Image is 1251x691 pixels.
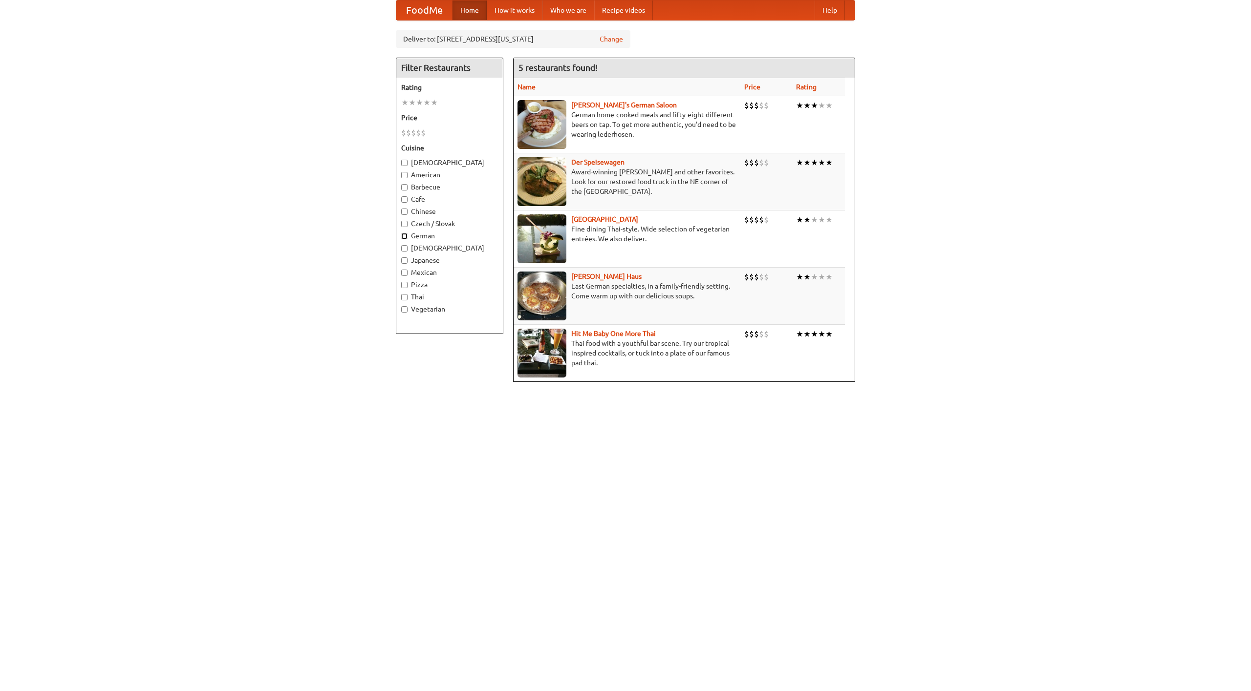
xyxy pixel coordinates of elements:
li: ★ [431,97,438,108]
img: speisewagen.jpg [518,157,566,206]
li: $ [421,127,426,138]
input: Chinese [401,209,408,215]
li: $ [764,214,769,225]
li: $ [749,157,754,168]
img: babythai.jpg [518,329,566,377]
div: Deliver to: [STREET_ADDRESS][US_STATE] [396,30,630,48]
label: Pizza [401,280,498,290]
label: [DEMOGRAPHIC_DATA] [401,158,498,168]
p: East German specialties, in a family-friendly setting. Come warm up with our delicious soups. [518,281,736,301]
label: Czech / Slovak [401,219,498,229]
h5: Price [401,113,498,123]
p: Thai food with a youthful bar scene. Try our tropical inspired cocktails, or tuck into a plate of... [518,338,736,368]
li: $ [759,272,764,282]
ng-pluralize: 5 restaurants found! [518,63,598,72]
a: Der Speisewagen [571,158,625,166]
p: German home-cooked meals and fifty-eight different beers on tap. To get more authentic, you'd nee... [518,110,736,139]
li: ★ [818,214,825,225]
input: American [401,172,408,178]
li: ★ [796,157,803,168]
li: $ [411,127,416,138]
h4: Filter Restaurants [396,58,503,78]
input: [DEMOGRAPHIC_DATA] [401,245,408,251]
img: esthers.jpg [518,100,566,149]
li: $ [764,157,769,168]
li: $ [764,329,769,339]
label: Chinese [401,207,498,216]
li: $ [744,157,749,168]
label: Barbecue [401,182,498,192]
li: ★ [818,157,825,168]
li: ★ [796,100,803,111]
a: [PERSON_NAME]'s German Saloon [571,101,677,109]
img: satay.jpg [518,214,566,263]
li: ★ [811,157,818,168]
li: ★ [811,329,818,339]
label: American [401,170,498,180]
li: ★ [818,329,825,339]
li: ★ [818,272,825,282]
li: ★ [803,329,811,339]
li: ★ [803,100,811,111]
li: ★ [803,214,811,225]
a: [GEOGRAPHIC_DATA] [571,215,638,223]
li: $ [406,127,411,138]
li: $ [759,214,764,225]
li: ★ [818,100,825,111]
a: Name [518,83,536,91]
li: $ [754,157,759,168]
li: ★ [825,100,833,111]
input: Barbecue [401,184,408,190]
a: Price [744,83,760,91]
li: $ [744,329,749,339]
input: Vegetarian [401,306,408,313]
a: Change [600,34,623,44]
li: $ [759,157,764,168]
input: Czech / Slovak [401,221,408,227]
li: $ [749,272,754,282]
a: Home [453,0,487,20]
li: $ [759,329,764,339]
li: $ [744,100,749,111]
li: ★ [825,157,833,168]
li: ★ [811,272,818,282]
a: [PERSON_NAME] Haus [571,272,642,280]
label: German [401,231,498,241]
label: Cafe [401,194,498,204]
h5: Rating [401,83,498,92]
h5: Cuisine [401,143,498,153]
li: ★ [796,272,803,282]
li: $ [416,127,421,138]
label: [DEMOGRAPHIC_DATA] [401,243,498,253]
a: Recipe videos [594,0,653,20]
input: Thai [401,294,408,300]
p: Fine dining Thai-style. Wide selection of vegetarian entrées. We also deliver. [518,224,736,244]
input: Japanese [401,257,408,264]
li: ★ [409,97,416,108]
img: kohlhaus.jpg [518,272,566,320]
li: $ [754,214,759,225]
input: Mexican [401,270,408,276]
a: FoodMe [396,0,453,20]
input: German [401,233,408,239]
a: Hit Me Baby One More Thai [571,330,656,337]
input: Cafe [401,196,408,203]
a: Help [815,0,845,20]
a: Who we are [542,0,594,20]
li: ★ [811,214,818,225]
li: ★ [825,272,833,282]
label: Japanese [401,255,498,265]
li: ★ [825,329,833,339]
li: ★ [825,214,833,225]
li: $ [749,329,754,339]
li: $ [749,214,754,225]
li: ★ [803,272,811,282]
label: Mexican [401,268,498,277]
label: Thai [401,292,498,302]
li: ★ [811,100,818,111]
input: [DEMOGRAPHIC_DATA] [401,160,408,166]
